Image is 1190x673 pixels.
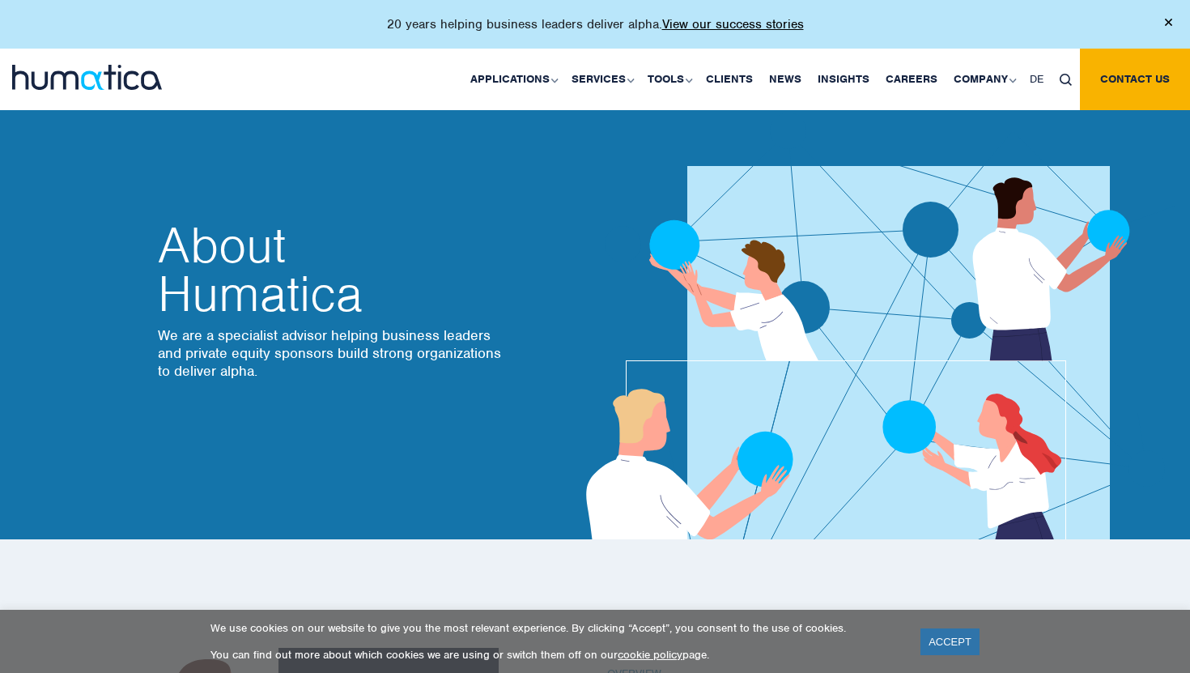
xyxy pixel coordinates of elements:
img: about_banner1 [538,72,1175,539]
span: About [158,221,506,270]
h2: Humatica [158,221,506,318]
p: You can find out more about which cookies we are using or switch them off on our page. [210,648,900,662]
a: Applications [462,49,563,110]
a: ACCEPT [920,628,980,655]
a: Clients [698,49,761,110]
a: Services [563,49,640,110]
a: News [761,49,810,110]
a: Careers [878,49,946,110]
img: search_icon [1060,74,1072,86]
a: Contact us [1080,49,1190,110]
a: Insights [810,49,878,110]
p: We are a specialist advisor helping business leaders and private equity sponsors build strong org... [158,326,506,380]
img: logo [12,65,162,90]
a: DE [1022,49,1052,110]
a: View our success stories [662,16,804,32]
a: Company [946,49,1022,110]
span: DE [1030,72,1043,86]
a: Tools [640,49,698,110]
a: cookie policy [618,648,682,662]
p: 20 years helping business leaders deliver alpha. [387,16,804,32]
p: We use cookies on our website to give you the most relevant experience. By clicking “Accept”, you... [210,621,900,635]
